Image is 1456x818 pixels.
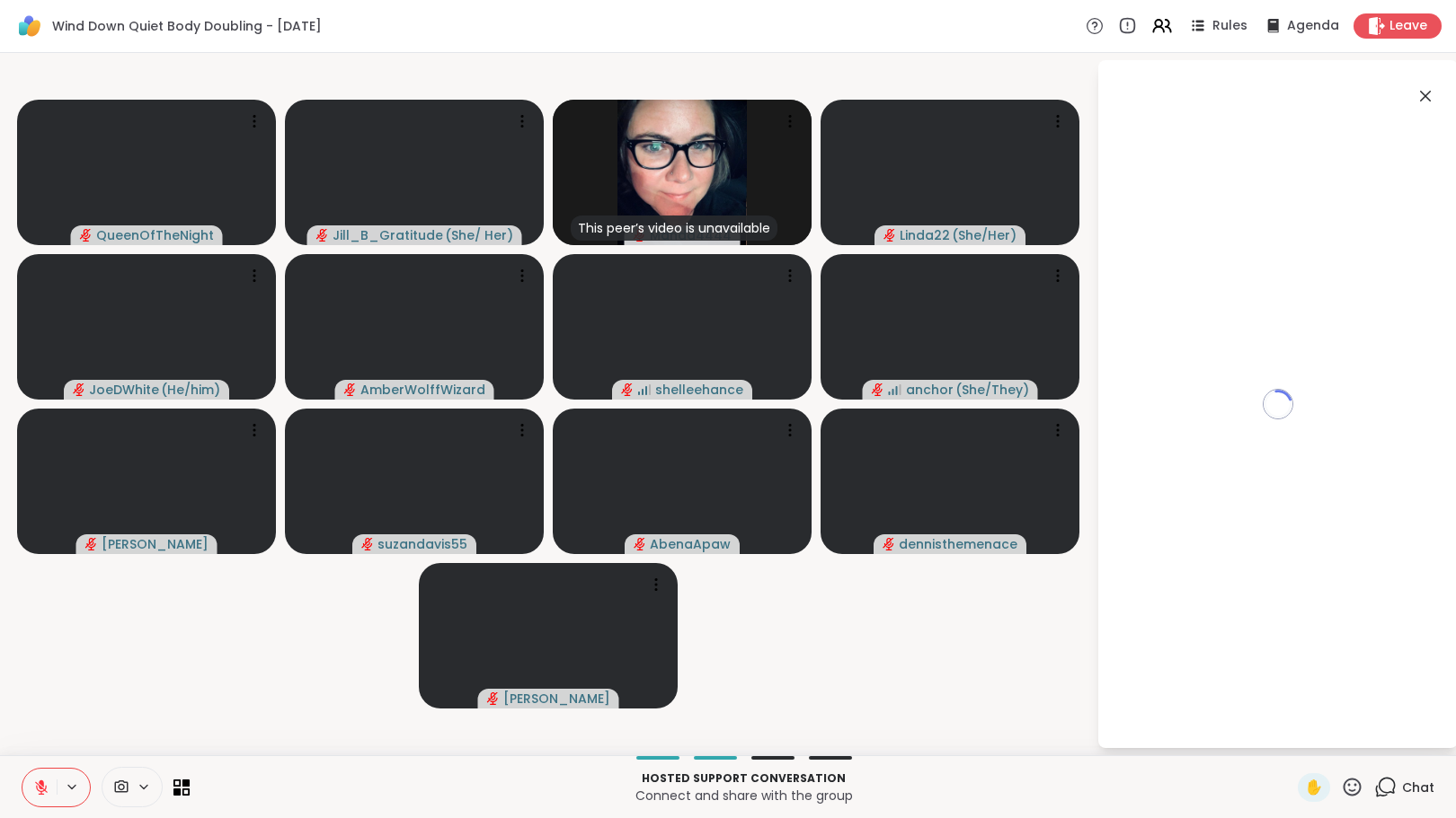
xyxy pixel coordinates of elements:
[161,381,220,399] span: ( He/him )
[80,229,93,242] span: audio-muted
[344,383,357,396] span: audio-muted
[621,383,634,396] span: audio-muted
[85,538,98,550] span: audio-muted
[1389,17,1427,35] span: Leave
[883,538,895,550] span: audio-muted
[503,690,610,708] span: [PERSON_NAME]
[73,383,85,396] span: audio-muted
[906,381,954,399] span: anchor
[655,381,743,399] span: shelleehance
[200,770,1287,787] p: Hosted support conversation
[487,692,500,705] span: audio-muted
[634,538,646,550] span: audio-muted
[333,226,443,244] span: Jill_B_Gratitude
[316,229,329,242] span: audio-muted
[96,226,214,244] span: QueenOfTheNight
[571,215,777,241] div: This peer’s video is unavailable
[1212,17,1247,35] span: Rules
[52,17,322,35] span: Wind Down Quiet Body Doubling - [DATE]
[617,100,747,245] img: Manda4444
[955,381,1029,399] span: ( She/They )
[14,11,45,41] img: ShareWell Logomark
[1305,777,1323,798] span: ✋
[361,538,374,550] span: audio-muted
[1287,17,1339,35] span: Agenda
[872,383,884,396] span: audio-muted
[1402,778,1434,796] span: Chat
[89,381,159,399] span: JoeDWhite
[200,787,1287,805] p: Connect and share with the group
[952,226,1017,244] span: ( She/Her )
[899,535,1017,553] span: dennisthemenace
[102,535,209,553] span: [PERSON_NAME]
[900,226,950,244] span: Linda22
[360,381,485,399] span: AmberWolffWizard
[650,535,731,553] span: AbenaApaw
[883,229,896,242] span: audio-muted
[445,226,513,244] span: ( She/ Her )
[377,535,467,553] span: suzandavis55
